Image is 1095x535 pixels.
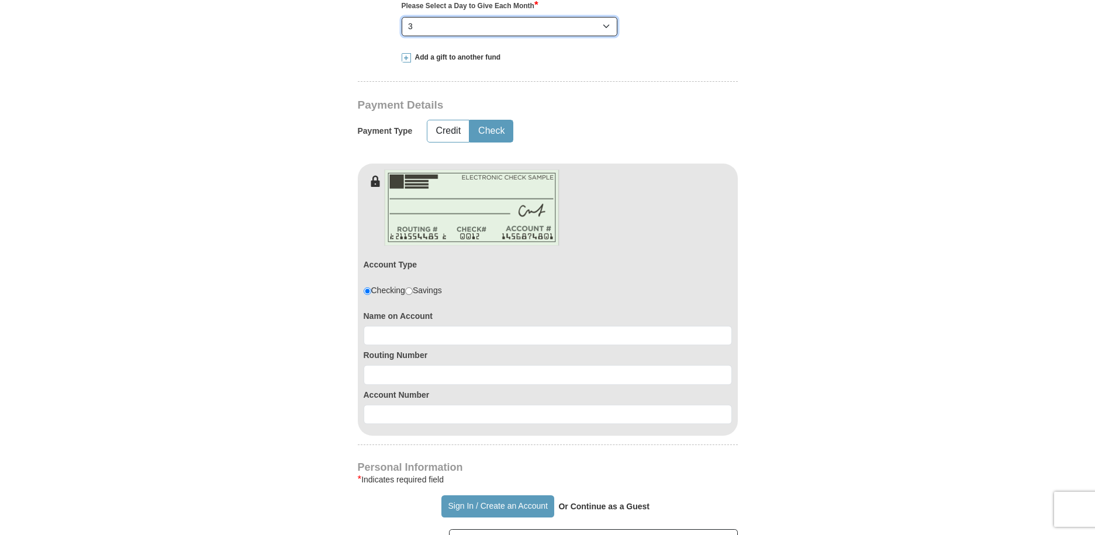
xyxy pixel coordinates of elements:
[358,473,738,487] div: Indicates required field
[402,2,538,10] strong: Please Select a Day to Give Each Month
[411,53,501,62] span: Add a gift to another fund
[427,120,469,142] button: Credit
[384,169,559,246] img: check-en.png
[358,126,413,136] h5: Payment Type
[358,99,656,112] h3: Payment Details
[558,502,650,511] strong: Or Continue as a Guest
[364,389,732,401] label: Account Number
[364,259,417,270] label: Account Type
[364,284,442,296] div: Checking Savings
[364,349,732,361] label: Routing Number
[358,463,738,472] h4: Personal Information
[441,495,554,517] button: Sign In / Create an Account
[470,120,513,142] button: Check
[364,310,732,322] label: Name on Account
